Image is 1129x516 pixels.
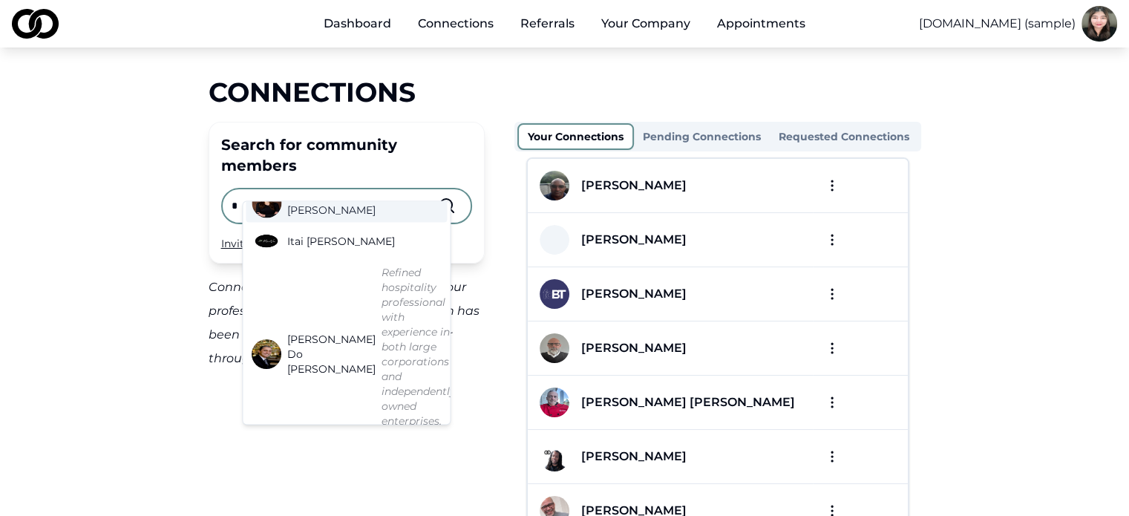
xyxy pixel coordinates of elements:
a: [PERSON_NAME] [569,339,687,357]
em: Refined hospitality professional with experience in both large corporations and independently own... [382,266,456,442]
div: Search for community members [221,134,472,176]
img: e869924f-155a-48fc-8498-a32e3ce80597-ed-profile_picture.jpg [540,171,569,200]
button: Pending Connections [634,125,770,148]
button: Your Company [589,9,702,39]
div: Suggestions [243,201,450,424]
div: Connections [209,77,921,107]
button: [DOMAIN_NAME] (sample) [919,15,1076,33]
img: a715aca5-e0a5-420b-b362-5079c70fda45-FoBT_Avatar-profile_picture.jpg [540,279,569,309]
a: Itai [PERSON_NAME] [252,226,401,256]
a: [PERSON_NAME] [569,448,687,466]
a: [PERSON_NAME] [PERSON_NAME] [252,188,441,218]
a: [PERSON_NAME] [569,231,687,249]
div: Invite your peers and colleagues → [221,236,472,251]
img: 96eb8ab9-272a-4513-9c2b-f8353a45e737-b5aa1d0a-c68a-49e1-a2ea-5f1791acb077-profile_picture.jpeg [252,226,281,256]
button: Your Connections [517,123,634,150]
a: [PERSON_NAME] [569,285,687,303]
a: Connections [406,9,505,39]
a: Dashboard [312,9,403,39]
a: [PERSON_NAME] [PERSON_NAME] [569,393,795,411]
img: fc566690-cf65-45d8-a465-1d4f683599e2-basimCC1-profile_picture.png [540,442,569,471]
a: Referrals [508,9,586,39]
a: [PERSON_NAME] Do [PERSON_NAME]Refined hospitality professional with experience in both large corp... [252,265,456,443]
span: [PERSON_NAME] [PERSON_NAME] [287,188,435,218]
div: Connections are essential for growing your professional network. Once a connection has been appro... [209,275,485,370]
div: [PERSON_NAME] [581,285,687,303]
span: Itai [PERSON_NAME] [287,234,395,249]
div: [PERSON_NAME] [581,177,687,195]
span: [PERSON_NAME] Do [PERSON_NAME] [287,332,376,376]
img: c5a994b8-1df4-4c55-a0c5-fff68abd3c00-Kim%20Headshot-profile_picture.jpg [1081,6,1117,42]
img: c0e28122-1a14-4c6e-a8e7-3bd50afa7501-IMG_4099-profile_picture.jpeg [540,388,569,417]
nav: Main [312,9,817,39]
div: [PERSON_NAME] [PERSON_NAME] [581,393,795,411]
div: [PERSON_NAME] [581,231,687,249]
img: a3e9e7d0-9ec7-4c7e-8ab4-8dd0418d6fb6-IMG_3880-profile_picture.jpg [252,188,281,218]
img: a7f09345-f253-4c6e-abda-9fb9829d9a9e-image-profile_picture.jpg [540,333,569,363]
div: [PERSON_NAME] [581,339,687,357]
img: logo [12,9,59,39]
button: Requested Connections [770,125,918,148]
a: Appointments [705,9,817,39]
a: [PERSON_NAME] [569,177,687,195]
div: [PERSON_NAME] [581,448,687,466]
img: 6100be08-4dea-412a-b432-37336108af71-IMG_1532-profile_picture.jpeg [252,339,281,369]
